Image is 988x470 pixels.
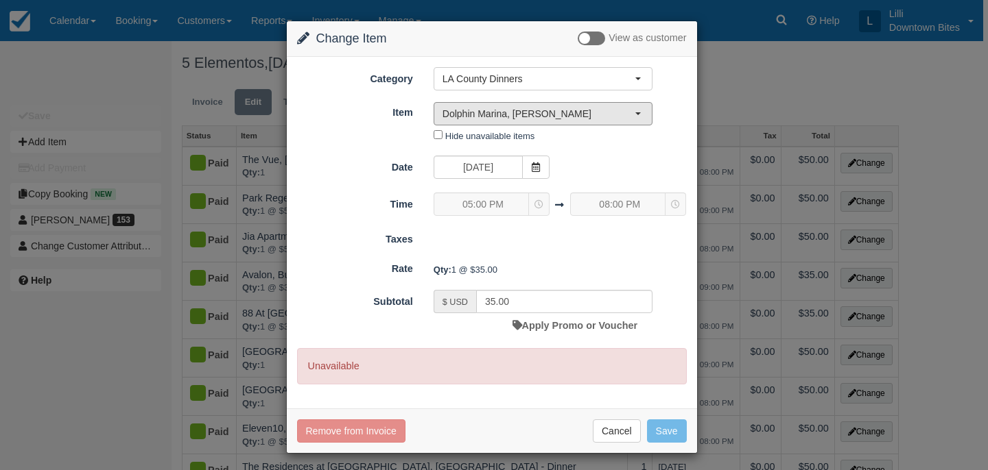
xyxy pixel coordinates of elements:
[434,264,451,275] strong: Qty
[443,297,468,307] small: $ USD
[316,32,387,45] span: Change Item
[434,67,652,90] button: LA County Dinners
[647,419,687,443] button: Save
[593,419,641,443] button: Cancel
[287,193,423,212] label: Time
[287,227,423,247] label: Taxes
[287,67,423,86] label: Category
[609,33,686,44] span: View as customer
[443,107,635,121] span: Dolphin Marina, [PERSON_NAME]
[287,156,423,175] label: Date
[443,72,635,86] span: LA County Dinners
[297,419,405,443] button: Remove from Invoice
[287,257,423,276] label: Rate
[434,102,652,125] button: Dolphin Marina, [PERSON_NAME]
[287,101,423,120] label: Item
[445,131,534,141] label: Hide unavailable items
[297,348,687,384] p: Unavailable
[287,290,423,309] label: Subtotal
[423,258,697,281] div: 1 @ $35.00
[513,320,637,331] a: Apply Promo or Voucher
